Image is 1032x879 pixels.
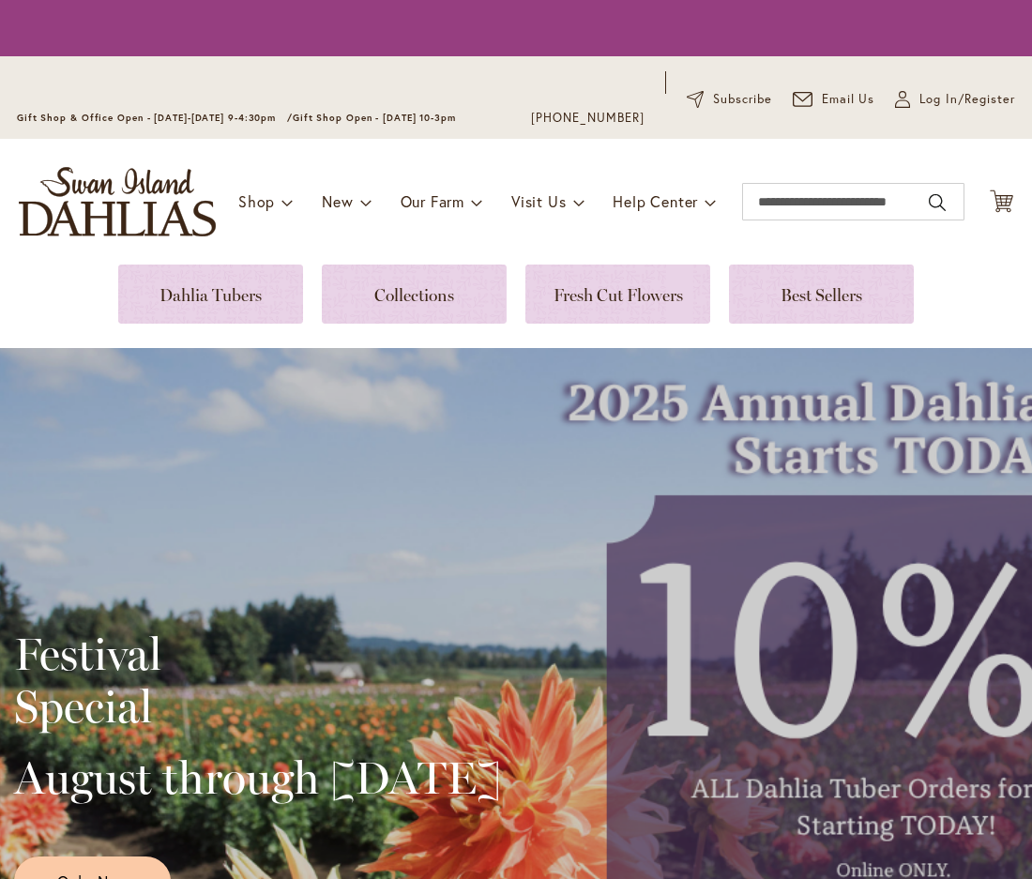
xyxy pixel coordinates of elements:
[822,90,875,109] span: Email Us
[919,90,1015,109] span: Log In/Register
[929,188,946,218] button: Search
[793,90,875,109] a: Email Us
[17,112,293,124] span: Gift Shop & Office Open - [DATE]-[DATE] 9-4:30pm /
[511,191,566,211] span: Visit Us
[531,109,645,128] a: [PHONE_NUMBER]
[238,191,275,211] span: Shop
[19,167,216,236] a: store logo
[14,628,501,733] h2: Festival Special
[713,90,772,109] span: Subscribe
[895,90,1015,109] a: Log In/Register
[293,112,456,124] span: Gift Shop Open - [DATE] 10-3pm
[687,90,772,109] a: Subscribe
[14,751,501,804] h2: August through [DATE]
[613,191,698,211] span: Help Center
[322,191,353,211] span: New
[401,191,464,211] span: Our Farm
